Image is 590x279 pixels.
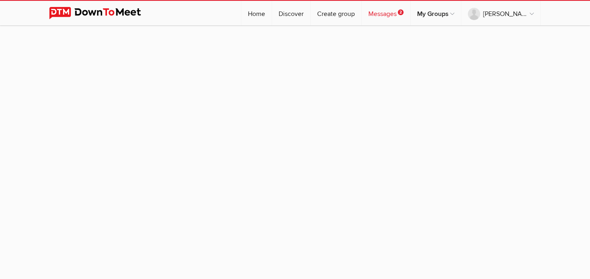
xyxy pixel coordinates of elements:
a: Messages2 [362,1,410,25]
a: My Groups [411,1,461,25]
a: Discover [272,1,310,25]
a: Create group [311,1,361,25]
a: [PERSON_NAME] [461,1,540,25]
img: DownToMeet [49,7,154,19]
a: Home [241,1,272,25]
span: 2 [398,9,404,15]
